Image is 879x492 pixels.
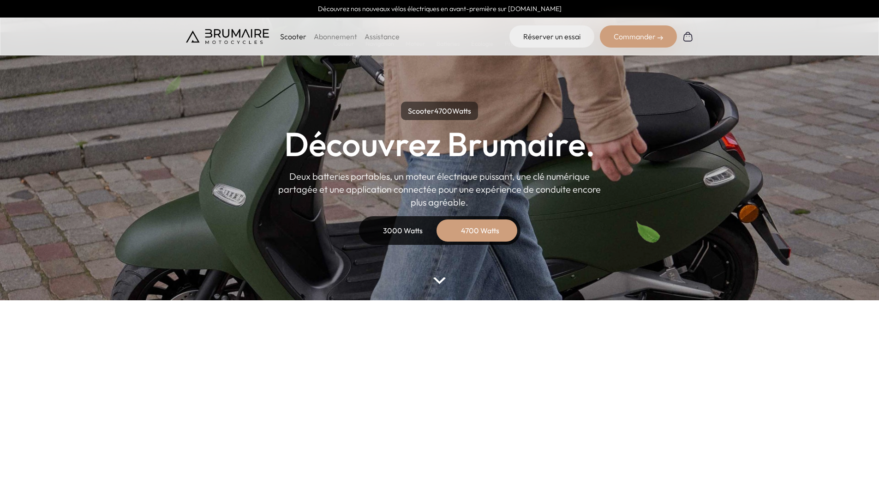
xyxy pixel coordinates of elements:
a: Réserver un essai [509,25,594,48]
p: Scooter [280,31,306,42]
a: Assistance [365,32,400,41]
img: arrow-bottom.png [433,277,445,284]
h1: Découvrez Brumaire. [284,128,595,161]
span: 4700 [434,106,452,115]
div: 4700 Watts [443,219,517,242]
img: Brumaire Motocycles [186,29,269,44]
p: Deux batteries portables, un moteur électrique puissant, une clé numérique partagée et une applic... [278,170,601,209]
p: Scooter Watts [401,102,478,120]
img: right-arrow-2.png [658,35,663,41]
div: Commander [600,25,677,48]
img: Panier [682,31,694,42]
a: Abonnement [314,32,357,41]
div: 3000 Watts [366,219,440,242]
